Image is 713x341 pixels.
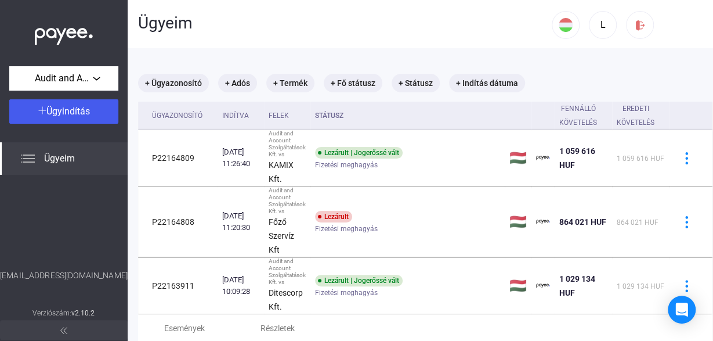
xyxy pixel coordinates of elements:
[38,106,46,114] img: plus-white.svg
[674,210,698,234] button: more-blue
[35,21,93,45] img: white-payee-white-dot.svg
[559,102,597,130] div: Fennálló követelés
[9,66,118,91] button: Audit and Account Szolgáltatások Kft.
[315,222,378,236] span: Fizetési meghagyás
[536,215,550,229] img: payee-logo
[552,11,580,39] button: HU
[315,286,378,300] span: Fizetési meghagyás
[617,155,664,163] span: 1 059 616 HUF
[269,109,306,123] div: Felek
[138,187,218,257] td: P22164808
[617,218,658,227] span: 864 021 HUF
[222,210,259,234] div: [DATE] 11:20:30
[559,18,573,32] img: HU
[60,327,67,334] img: arrow-double-left-grey.svg
[617,102,654,130] div: Eredeti követelés
[138,258,218,314] td: P22163911
[35,71,93,85] span: Audit and Account Szolgáltatások Kft.
[310,102,505,130] th: Státusz
[71,309,95,317] strong: v2.10.2
[668,296,696,324] div: Open Intercom Messenger
[674,274,698,298] button: more-blue
[634,19,646,31] img: logout-red
[536,279,550,293] img: payee-logo
[222,274,259,297] div: [DATE] 10:09:28
[269,288,303,311] strong: Ditescorp Kft.
[138,13,552,33] div: Ügyeim
[152,109,213,123] div: Ügyazonosító
[21,152,35,166] img: list.svg
[505,130,531,186] td: 🇭🇺
[392,74,440,92] mat-chip: + Státusz
[681,216,693,228] img: more-blue
[674,146,698,170] button: more-blue
[138,130,218,186] td: P22164809
[681,280,693,292] img: more-blue
[449,74,525,92] mat-chip: + Indítás dátuma
[505,258,531,314] td: 🇭🇺
[260,321,295,335] div: Részletek
[589,11,617,39] button: L
[617,102,665,130] div: Eredeti követelés
[266,74,314,92] mat-chip: + Termék
[593,18,613,32] div: L
[505,187,531,257] td: 🇭🇺
[269,187,306,215] div: Audit and Account Szolgáltatások Kft. vs
[559,146,595,170] span: 1 059 616 HUF
[559,102,607,130] div: Fennálló követelés
[9,99,118,124] button: Ügyindítás
[617,282,664,290] span: 1 029 134 HUF
[222,109,249,123] div: Indítva
[681,152,693,164] img: more-blue
[559,217,606,227] span: 864 021 HUF
[315,275,403,286] div: Lezárult | Jogerőssé vált
[269,217,294,254] strong: Főző Szervíz Kft
[269,130,306,158] div: Audit and Account Szolgáltatások Kft. vs
[138,74,209,92] mat-chip: + Ügyazonosító
[324,74,382,92] mat-chip: + Fő státusz
[164,321,205,335] div: Események
[315,147,403,159] div: Lezárult | Jogerőssé vált
[44,152,75,166] span: Ügyeim
[315,158,378,172] span: Fizetési meghagyás
[536,151,550,165] img: payee-logo
[559,274,595,297] span: 1 029 134 HUF
[152,109,202,123] div: Ügyazonosító
[626,11,654,39] button: logout-red
[222,109,259,123] div: Indítva
[222,146,259,170] div: [DATE] 11:26:40
[46,106,90,117] span: Ügyindítás
[218,74,257,92] mat-chip: + Adós
[269,258,306,286] div: Audit and Account Szolgáltatások Kft. vs
[269,109,289,123] div: Felek
[269,160,294,184] strong: KAMIX Kft.
[315,211,352,222] div: Lezárult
